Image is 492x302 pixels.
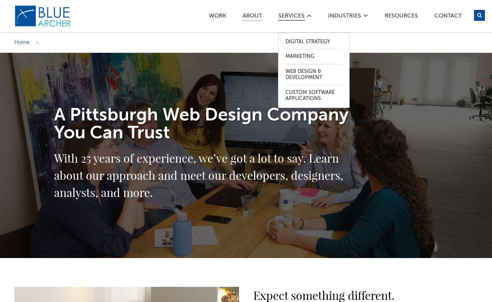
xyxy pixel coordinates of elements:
[286,64,342,85] a: Web Design & Development
[14,40,29,45] a: Home
[54,149,358,201] h2: With 25 years of experience, we’ve got a lot to say. Learn about our approach and meet our develo...
[242,13,262,21] a: ABOUT
[434,13,462,21] a: Contact
[286,49,342,64] a: Marketing
[384,13,418,21] a: Resources
[278,13,305,21] a: SERVICES
[14,5,72,27] img: Blue Archer Logo
[286,35,342,49] a: Digital Strategy
[54,107,358,142] h1: A Pittsburgh Web Design Company You Can Trust
[286,85,342,106] a: Custom Software Applications
[209,13,226,21] a: Work
[328,13,361,21] a: Industries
